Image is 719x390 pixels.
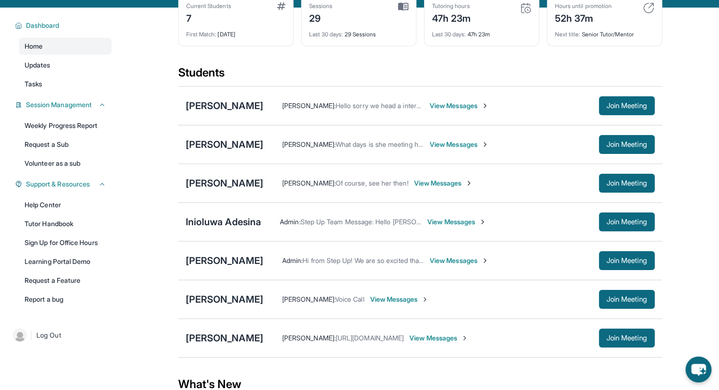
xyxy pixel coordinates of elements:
div: [PERSON_NAME] [186,138,263,151]
span: View Messages [414,178,473,188]
img: card [277,2,286,10]
div: Tutoring hours [432,2,471,10]
a: Updates [19,57,112,74]
img: Chevron-Right [479,218,486,226]
a: Volunteer as a sub [19,155,112,172]
img: Chevron-Right [481,102,489,110]
img: card [398,2,408,11]
button: Join Meeting [599,251,655,270]
span: Last 30 days : [309,31,343,38]
span: | [30,330,33,341]
button: Join Meeting [599,290,655,309]
img: Chevron-Right [461,334,468,342]
span: View Messages [427,217,486,227]
div: 29 Sessions [309,25,408,38]
a: Help Center [19,196,112,213]
a: Weekly Progress Report [19,117,112,134]
span: Home [25,42,43,51]
div: Senior Tutor/Mentor [555,25,654,38]
span: Hello sorry we head a internet issue, we will see you [DATE] [336,102,516,110]
span: [PERSON_NAME] : [282,295,335,303]
button: Support & Resources [22,179,106,189]
span: Join Meeting [606,297,647,302]
span: Of course, see her then! [336,179,408,187]
span: Next title : [555,31,580,38]
span: Admin : [280,218,300,226]
span: Join Meeting [606,335,647,341]
span: Admin : [282,256,303,264]
a: Tasks [19,76,112,93]
span: View Messages [430,140,489,149]
span: Dashboard [26,21,60,30]
img: Chevron-Right [481,257,489,264]
span: Join Meeting [606,142,647,147]
a: Request a Feature [19,272,112,289]
img: Chevron-Right [465,179,473,187]
button: Join Meeting [599,135,655,154]
a: Learning Portal Demo [19,253,112,270]
div: Hours until promotion [555,2,612,10]
span: View Messages [370,295,429,304]
div: 7 [186,10,231,25]
div: [PERSON_NAME] [186,254,263,267]
span: [PERSON_NAME] : [282,179,336,187]
div: [PERSON_NAME] [186,99,263,112]
img: Chevron-Right [481,141,489,148]
button: chat-button [685,356,711,382]
div: Students [178,65,662,86]
div: 52h 37m [555,10,612,25]
a: Sign Up for Office Hours [19,234,112,251]
span: Join Meeting [606,180,647,186]
span: Join Meeting [606,103,647,109]
a: Tutor Handbook [19,215,112,232]
a: Report a bug [19,291,112,308]
img: user-img [13,329,26,342]
span: Join Meeting [606,219,647,225]
img: Chevron-Right [421,296,429,303]
div: 47h 23m [432,25,531,38]
span: Voice Call [335,295,364,303]
span: [URL][DOMAIN_NAME] [336,334,404,342]
div: 47h 23m [432,10,471,25]
div: [DATE] [186,25,286,38]
div: 29 [309,10,333,25]
span: Tasks [25,79,42,89]
button: Join Meeting [599,212,655,231]
span: View Messages [430,101,489,110]
span: Log Out [36,331,61,340]
button: Join Meeting [599,174,655,193]
div: Inioluwa Adesina [186,215,261,229]
span: Last 30 days : [432,31,466,38]
div: [PERSON_NAME] [186,177,263,190]
span: Join Meeting [606,258,647,263]
span: [PERSON_NAME] : [282,102,336,110]
div: [PERSON_NAME] [186,331,263,345]
div: Sessions [309,2,333,10]
a: Request a Sub [19,136,112,153]
span: Support & Resources [26,179,90,189]
span: [PERSON_NAME] : [282,334,336,342]
span: View Messages [409,333,468,343]
span: Updates [25,60,51,70]
button: Join Meeting [599,329,655,348]
div: Current Students [186,2,231,10]
a: Home [19,38,112,55]
a: |Log Out [9,325,112,346]
span: [PERSON_NAME] : [282,140,336,148]
div: [PERSON_NAME] [186,293,263,306]
button: Dashboard [22,21,106,30]
span: View Messages [430,256,489,265]
img: card [520,2,531,14]
span: First Match : [186,31,217,38]
button: Session Management [22,100,106,110]
img: card [643,2,654,14]
button: Join Meeting [599,96,655,115]
span: Session Management [26,100,92,110]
